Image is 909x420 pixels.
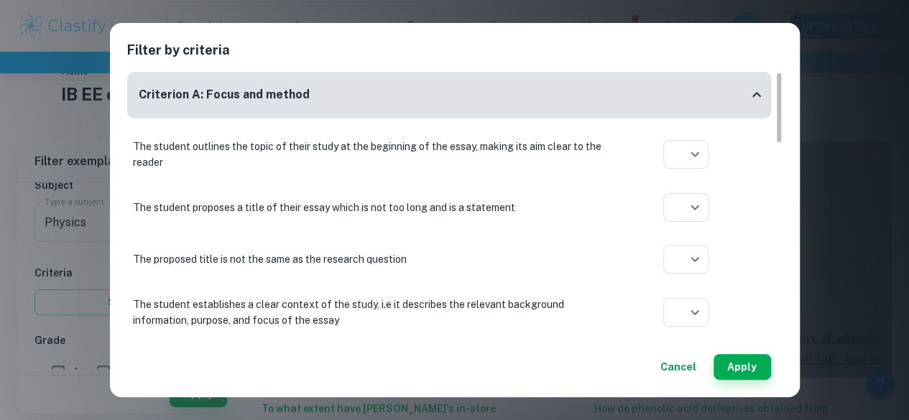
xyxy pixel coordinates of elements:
p: The student outlines the topic of their study at the beginning of the essay, making its aim clear... [133,139,607,170]
button: Apply [714,354,771,380]
p: The student establishes a clear context of the study, i.e it describes the relevant background in... [133,297,607,328]
button: Cancel [655,354,702,380]
p: The proposed title is not the same as the research question [133,251,607,267]
h6: Criterion A: Focus and method [139,86,310,104]
div: Criterion A: Focus and method [127,72,771,118]
h2: Filter by criteria [127,40,783,72]
p: The student proposes a title of their essay which is not too long and is a statement [133,200,607,215]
